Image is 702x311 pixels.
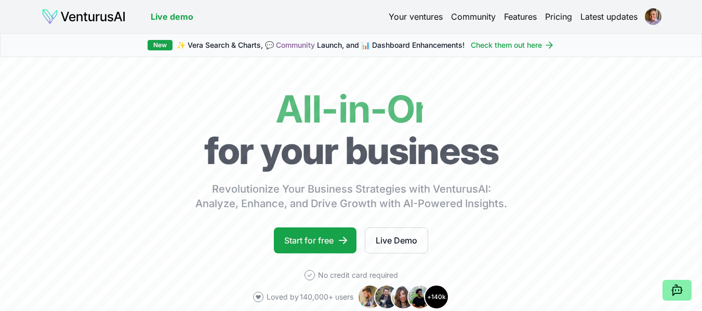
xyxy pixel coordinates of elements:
img: logo [42,8,126,25]
div: New [148,40,173,50]
img: Avatar 2 [374,285,399,309]
a: Pricing [545,10,572,23]
a: Live demo [151,10,193,23]
a: Start for free [274,227,356,253]
a: Latest updates [580,10,638,23]
span: ✨ Vera Search & Charts, 💬 Launch, and 📊 Dashboard Enhancements! [177,40,465,50]
a: Features [504,10,537,23]
a: Community [451,10,496,23]
img: ACg8ocIP-MraNYBF5sekJc0F9koCnPetG06Hk9D7DFBdN9wd3HnP_lR1=s96-c [645,8,661,25]
img: Avatar 4 [407,285,432,309]
a: Your ventures [389,10,443,23]
a: Community [276,40,315,49]
img: Avatar 3 [391,285,416,309]
a: Live Demo [365,227,428,253]
a: Check them out here [471,40,554,50]
img: Avatar 1 [357,285,382,309]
